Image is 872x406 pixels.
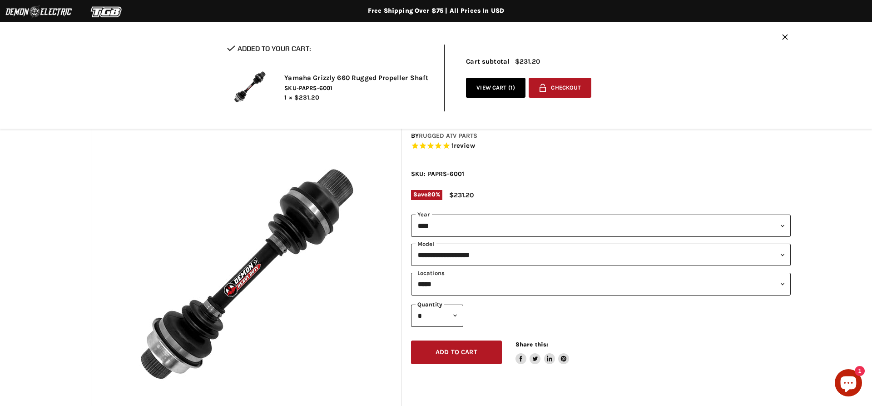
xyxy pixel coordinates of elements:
select: year [411,215,791,237]
button: Checkout [529,78,591,98]
span: Checkout [551,85,581,91]
button: Add to cart [411,341,502,365]
span: 1 × [284,94,292,101]
div: SKU: PAPRS-6001 [411,169,791,179]
span: Save % [411,190,442,200]
div: Free Shipping Over $75 | All Prices In USD [73,7,799,15]
select: keys [411,273,791,295]
span: Share this: [515,341,548,348]
span: 1 [510,84,513,91]
span: $231.20 [294,94,319,101]
span: 1 reviews [451,141,475,150]
span: $231.20 [449,191,474,199]
span: Add to cart [436,348,477,356]
aside: Share this: [515,341,570,365]
img: TGB Logo 2 [73,3,141,20]
img: Yamaha Grizzly 660 Rugged Propeller Shaft [227,64,272,110]
h2: Added to your cart: [227,45,431,52]
span: Cart subtotal [466,57,510,65]
form: cart checkout [525,78,592,101]
h1: Yamaha Grizzly 660 Rugged Propeller Shaft [411,118,791,130]
button: Close [782,34,788,42]
a: View cart (1) [466,78,525,98]
img: Demon Electric Logo 2 [5,3,73,20]
span: SKU-PAPRS-6001 [284,84,431,92]
a: Rugged ATV Parts [419,132,477,140]
select: modal-name [411,244,791,266]
div: by [411,131,791,141]
span: 20 [427,191,435,198]
h2: Yamaha Grizzly 660 Rugged Propeller Shaft [284,74,431,83]
inbox-online-store-chat: Shopify online store chat [832,369,865,399]
span: Rated 5.0 out of 5 stars 1 reviews [411,141,791,151]
select: Quantity [411,305,463,327]
span: review [454,141,475,150]
span: $231.20 [515,58,540,65]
